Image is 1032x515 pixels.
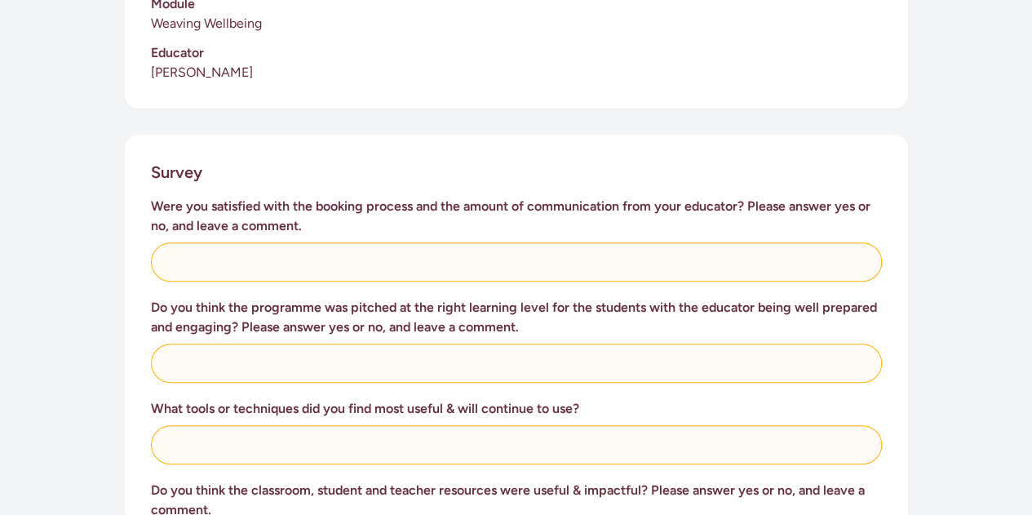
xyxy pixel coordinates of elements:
[151,298,882,337] h3: Do you think the programme was pitched at the right learning level for the students with the educ...
[151,14,882,33] p: Weaving Wellbeing
[151,161,202,184] h2: Survey
[151,399,882,419] h3: What tools or techniques did you find most useful & will continue to use?
[151,197,882,236] h3: Were you satisfied with the booking process and the amount of communication from your educator? P...
[151,63,882,82] p: [PERSON_NAME]
[151,43,882,63] h3: Educator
